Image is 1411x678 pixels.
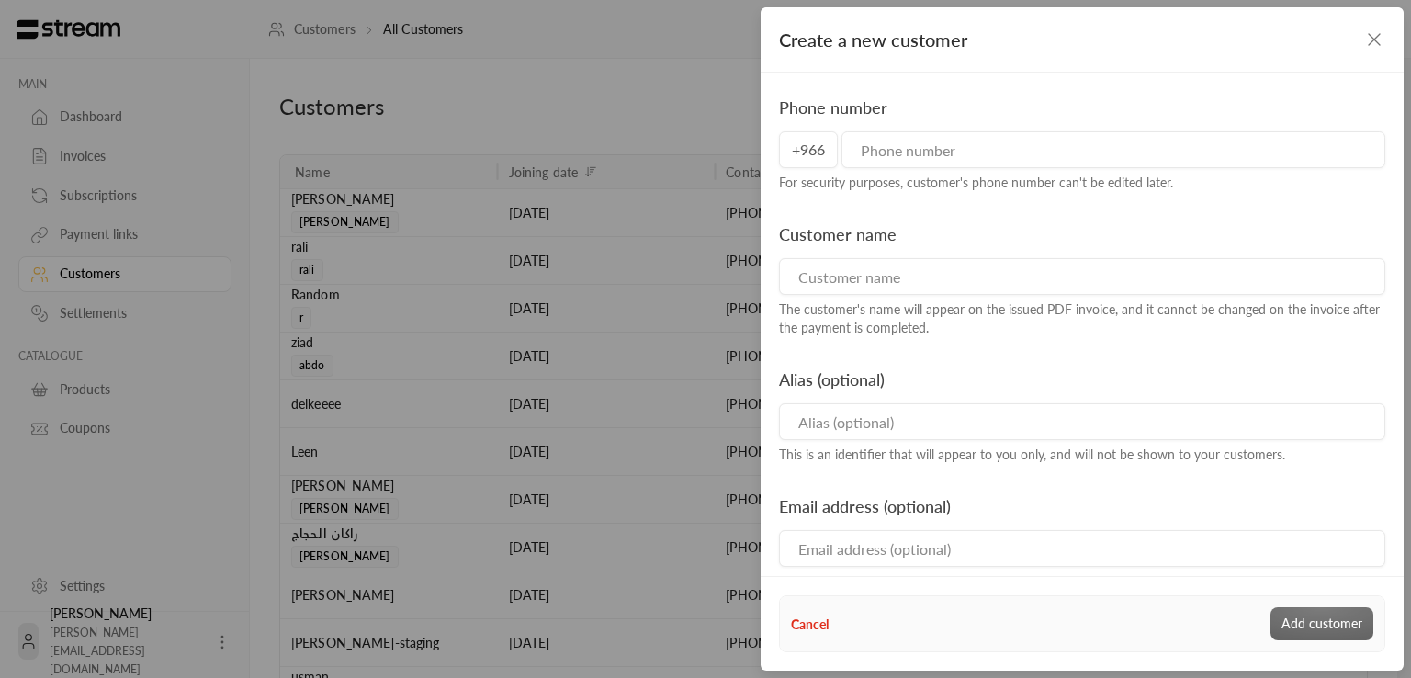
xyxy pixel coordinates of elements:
input: Phone number [841,131,1385,168]
div: This is an identifier that will appear to you only, and will not be shown to your customers. [779,446,1385,464]
button: Cancel [791,615,829,634]
div: The customer's name will appear on the issued PDF invoice, and it cannot be changed on the invoic... [779,300,1385,337]
div: For security purposes, customer's phone number can't be edited later. [779,174,1385,192]
label: Customer name [779,221,897,247]
input: Alias (optional) [779,403,1385,440]
input: Customer name [779,258,1385,295]
span: Create a new customer [779,26,967,53]
label: Email address (optional) [779,493,951,519]
label: Phone number [779,95,887,120]
label: Alias (optional) [779,367,885,392]
input: Email address (optional) [779,530,1385,567]
span: +966 [779,131,838,168]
